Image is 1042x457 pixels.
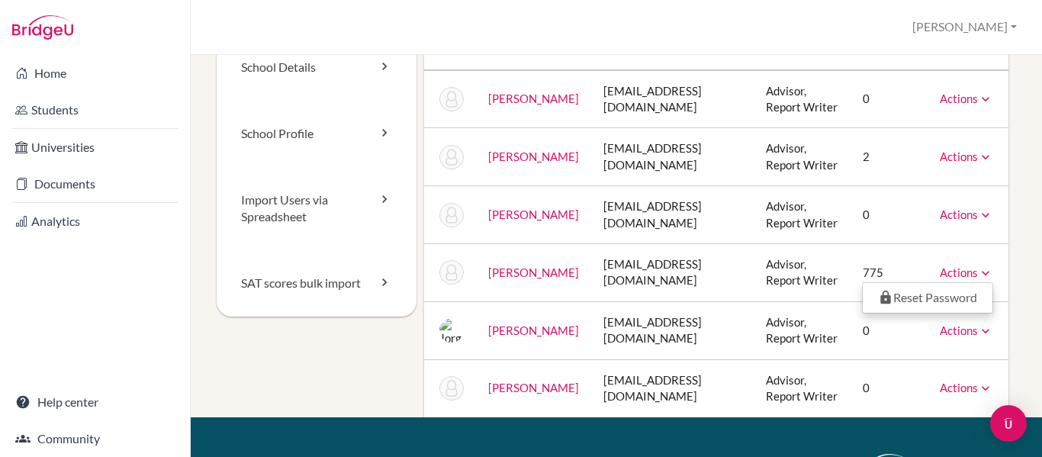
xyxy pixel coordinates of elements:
td: [EMAIL_ADDRESS][DOMAIN_NAME] [591,186,754,244]
td: [EMAIL_ADDRESS][DOMAIN_NAME] [591,359,754,417]
td: [EMAIL_ADDRESS][DOMAIN_NAME] [591,244,754,302]
img: Jorge Laguna [439,318,464,343]
img: Karen Chavez [439,87,464,111]
td: [EMAIL_ADDRESS][DOMAIN_NAME] [591,128,754,186]
a: Students [3,95,187,125]
a: Community [3,423,187,454]
td: 0 [851,186,928,244]
td: Advisor, Report Writer [754,186,850,244]
td: 0 [851,301,928,359]
a: Actions [940,208,993,221]
a: Actions [940,92,993,105]
a: Home [3,58,187,89]
a: [PERSON_NAME] [488,92,579,105]
a: Documents [3,169,187,199]
td: 0 [851,70,928,128]
a: [PERSON_NAME] [488,266,579,279]
a: Actions [940,323,993,337]
a: Reset Password [863,287,992,309]
td: Advisor, Report Writer [754,301,850,359]
td: Advisor, Report Writer [754,244,850,302]
a: Actions [940,266,993,279]
td: [EMAIL_ADDRESS][DOMAIN_NAME] [591,70,754,128]
a: Actions [940,381,993,394]
a: [PERSON_NAME] [488,150,579,163]
td: 0 [851,359,928,417]
a: Universities [3,132,187,163]
td: Advisor, Report Writer [754,128,850,186]
img: Luis Chavez [439,145,464,169]
a: School Profile [217,101,416,167]
a: Actions [940,150,993,163]
td: Advisor, Report Writer [754,359,850,417]
td: Advisor, Report Writer [754,70,850,128]
a: SAT scores bulk import [217,250,416,317]
td: [EMAIL_ADDRESS][DOMAIN_NAME] [591,301,754,359]
img: Bayron Sanchez [439,376,464,401]
button: [PERSON_NAME] [905,13,1024,41]
a: Help center [3,387,187,417]
td: 775 [851,244,928,302]
a: [PERSON_NAME] [488,208,579,221]
a: Analytics [3,206,187,237]
a: School Details [217,34,416,101]
a: [PERSON_NAME] [488,381,579,394]
img: Monica Chavez [439,203,464,227]
div: Open Intercom Messenger [990,405,1027,442]
a: [PERSON_NAME] [488,323,579,337]
td: 2 [851,128,928,186]
img: Bridge-U [12,15,73,40]
img: Rene Fernandez [439,260,464,285]
ul: Actions [862,282,993,314]
a: Import Users via Spreadsheet [217,167,416,251]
